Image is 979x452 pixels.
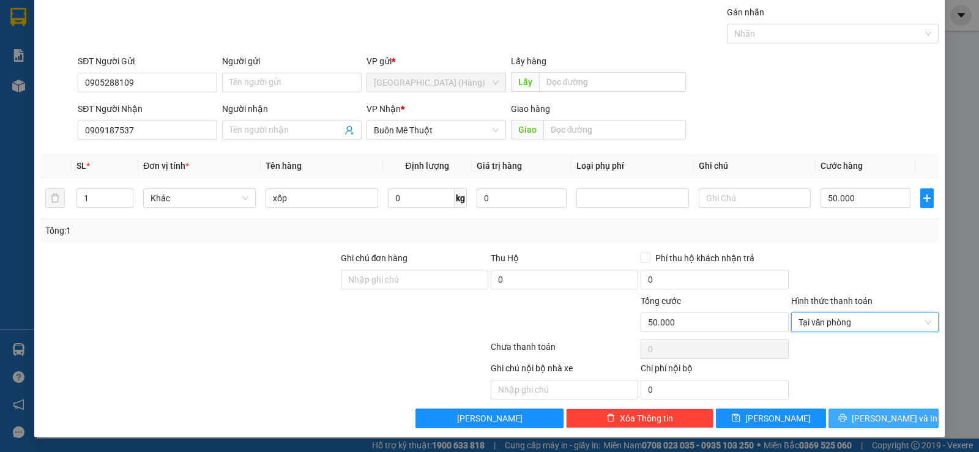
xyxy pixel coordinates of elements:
input: VD: Bàn, Ghế [266,188,378,208]
span: save [732,413,740,423]
label: Gán nhãn [727,7,764,17]
span: Phí thu hộ khách nhận trả [650,251,759,265]
div: Tên hàng: pb ( : 1 ) [10,84,248,100]
span: Nhận: [143,12,173,24]
input: Ghi Chú [699,188,811,208]
div: Người gửi [222,54,362,68]
div: Chưa thanh toán [489,340,639,361]
span: Buôn Mê Thuột [374,121,499,139]
input: Nhập ghi chú [491,380,638,399]
span: Đơn vị tính [143,161,189,171]
span: printer [838,413,847,423]
th: Ghi chú [694,154,816,178]
span: VP Nhận [367,104,401,114]
input: Dọc đường [539,72,687,92]
label: Ghi chú đơn hàng [341,253,408,263]
span: Định lượng [406,161,449,171]
div: SĐT Người Nhận [78,102,217,116]
button: deleteXóa Thông tin [566,409,713,428]
span: Gửi: [10,10,29,23]
span: kg [455,188,467,208]
div: Buôn Mê Thuột [143,10,248,40]
input: Ghi chú đơn hàng [341,270,488,289]
span: Lấy hàng [511,56,546,66]
span: Giá trị hàng [477,161,522,171]
th: Loại phụ phí [571,154,694,178]
span: Khác [151,189,248,207]
span: CC [141,64,156,77]
div: [GEOGRAPHIC_DATA] (Hàng) [10,10,135,53]
button: delete [45,188,65,208]
span: Giao hàng [511,104,550,114]
div: SĐT Người Gửi [78,54,217,68]
span: [PERSON_NAME] [745,412,811,425]
span: user-add [344,125,354,135]
span: Thu Hộ [491,253,519,263]
button: [PERSON_NAME] [415,409,563,428]
span: SL [76,161,86,171]
span: Lấy [511,72,539,92]
button: plus [920,188,934,208]
span: delete [606,413,615,423]
span: Cước hàng [821,161,863,171]
div: Ghi chú nội bộ nhà xe [491,361,638,380]
span: Giao [511,120,543,139]
span: Tổng cước [641,296,681,306]
span: plus [921,193,933,203]
span: Xóa Thông tin [620,412,673,425]
span: Đà Nẵng (Hàng) [374,73,499,92]
div: Tổng: 1 [45,224,379,237]
input: 0 [477,188,567,208]
span: Tên hàng [266,161,302,171]
div: 0916611400 [143,40,248,57]
input: Dọc đường [543,120,687,139]
button: save[PERSON_NAME] [716,409,826,428]
div: Người nhận [222,102,362,116]
span: Tại văn phòng [798,313,931,332]
label: Hình thức thanh toán [791,296,873,306]
div: VP gửi [367,54,506,68]
span: [PERSON_NAME] [457,412,523,425]
span: SL [95,83,112,100]
div: Chi phí nội bộ [641,361,788,380]
span: [PERSON_NAME] và In [852,412,937,425]
button: printer[PERSON_NAME] và In [828,409,939,428]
